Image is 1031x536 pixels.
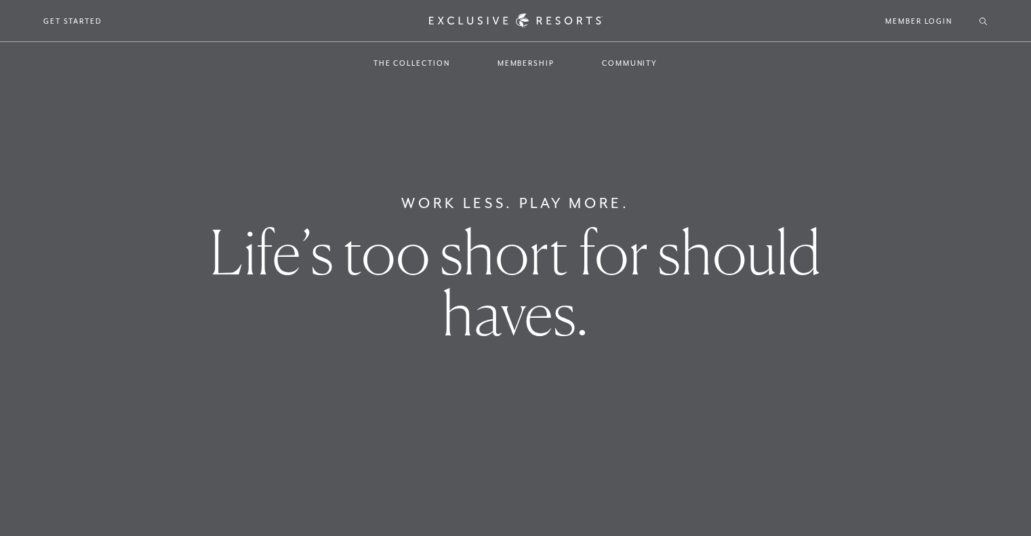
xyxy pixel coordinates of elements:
a: Member Login [885,15,952,27]
a: Membership [484,43,568,83]
a: Get Started [43,15,102,27]
h6: Work Less. Play More. [401,192,630,214]
a: Community [588,43,671,83]
h1: Life’s too short for should haves. [180,222,851,344]
a: The Collection [360,43,464,83]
